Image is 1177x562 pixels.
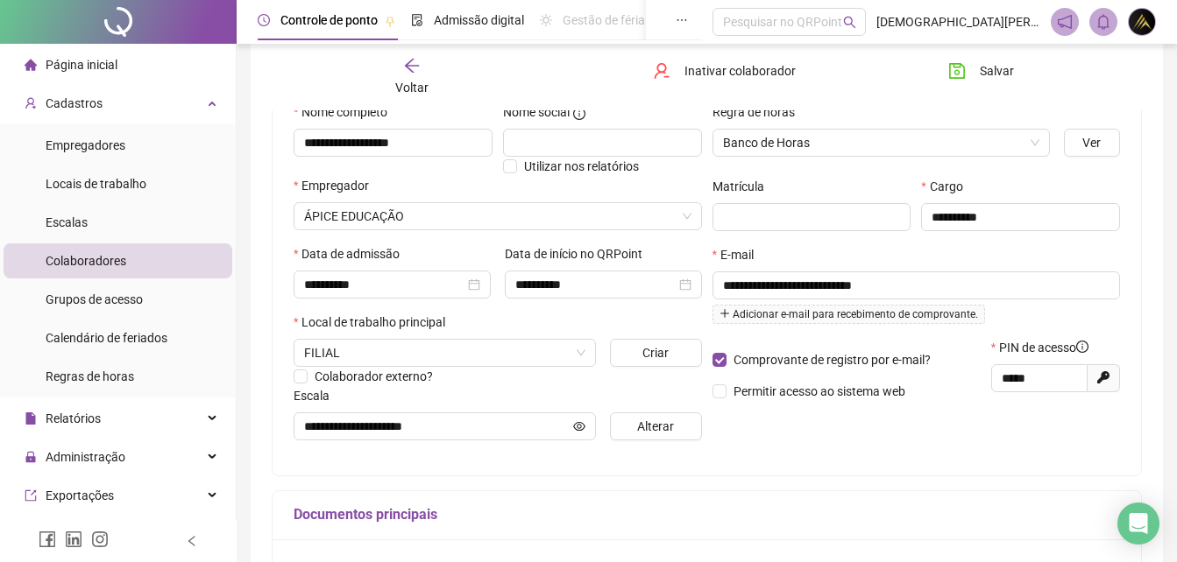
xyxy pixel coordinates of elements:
span: file [25,412,37,425]
button: Salvar [935,57,1027,85]
span: Exportações [46,488,114,502]
label: Nome completo [294,102,399,122]
span: export [25,489,37,502]
label: Cargo [921,177,974,196]
label: Escala [294,386,341,405]
span: Regras de horas [46,369,134,383]
label: E-mail [713,245,765,264]
span: Administração [46,450,125,464]
button: Inativar colaborador [640,57,809,85]
span: eye [573,420,585,432]
span: file-done [411,14,423,26]
span: instagram [91,530,109,548]
span: Gestão de férias [563,13,651,27]
span: Criar [642,343,669,362]
span: Salvar [980,61,1014,81]
span: Locais de trabalho [46,177,146,191]
span: save [948,62,966,80]
span: Grupos de acesso [46,292,143,306]
span: Comprovante de registro por e-mail? [734,353,931,367]
span: Utilizar nos relatórios [524,159,639,173]
span: bell [1095,14,1111,30]
span: Voltar [395,81,429,95]
span: Colaboradores [46,254,126,268]
span: Controle de ponto [280,13,378,27]
span: AV. ACM, 3244 - ED. EMPRESARIAL THOMÉ DE SOUZA SALA 2503 CAMINHO DAS ÁRVORES. ACM, 3244 [304,340,585,366]
span: lock [25,451,37,463]
span: info-circle [573,108,585,120]
span: Inativar colaborador [684,61,796,81]
span: Cadastros [46,96,103,110]
h5: Documentos principais [294,504,1120,525]
label: Data de admissão [294,244,411,263]
span: Calendário de feriados [46,331,167,345]
span: pushpin [385,16,395,26]
div: Open Intercom Messenger [1117,502,1159,544]
span: search [843,16,856,29]
label: Regra de horas [713,102,806,122]
span: Escalas [46,215,88,229]
span: Colaborador externo? [315,369,433,383]
span: Nome social [503,102,570,122]
span: Empregadores [46,138,125,152]
span: Permitir acesso ao sistema web [734,384,905,398]
span: facebook [39,530,56,548]
label: Empregador [294,176,380,195]
span: PIN de acesso [999,338,1088,357]
button: Criar [610,339,701,367]
span: plus [720,308,730,319]
label: Data de início no QRPoint [505,244,654,263]
button: Alterar [610,412,701,440]
span: user-delete [653,62,670,80]
button: Ver [1064,129,1120,157]
span: Relatórios [46,411,101,425]
span: [DEMOGRAPHIC_DATA][PERSON_NAME] - ÁPICE EDUCAÇÃO [876,12,1040,32]
label: Matrícula [713,177,776,196]
span: linkedin [65,530,82,548]
span: Banco de Horas [723,130,1039,156]
label: Local de trabalho principal [294,313,457,332]
span: home [25,59,37,71]
span: APICE EDUCAÇÃO SERVIÇOS DE TREINAMENTO, DESENVOLVIMENTO PROFISSIONAL [304,203,691,229]
span: Adicionar e-mail para recebimento de comprovante. [713,305,985,324]
span: notification [1057,14,1073,30]
span: info-circle [1076,341,1088,353]
span: Ver [1082,133,1101,152]
span: clock-circle [258,14,270,26]
span: user-add [25,97,37,109]
span: left [186,535,198,547]
span: ellipsis [676,14,688,26]
span: Admissão digital [434,13,524,27]
span: sun [540,14,552,26]
span: Alterar [637,417,674,436]
span: arrow-left [403,57,421,74]
img: 77719 [1129,9,1155,35]
span: Página inicial [46,58,117,72]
